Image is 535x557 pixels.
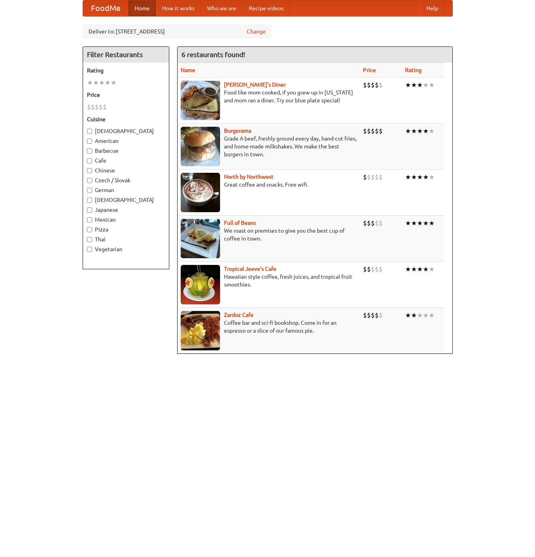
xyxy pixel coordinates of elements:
[87,137,165,145] label: American
[375,219,379,228] li: $
[429,265,435,274] li: ★
[87,148,92,154] input: Barbecue
[429,127,435,135] li: ★
[423,265,429,274] li: ★
[375,81,379,89] li: $
[367,173,371,181] li: $
[105,78,111,87] li: ★
[411,173,417,181] li: ★
[429,81,435,89] li: ★
[411,311,417,320] li: ★
[367,81,371,89] li: $
[87,235,165,243] label: Thai
[87,216,165,224] label: Mexican
[417,173,423,181] li: ★
[379,219,383,228] li: $
[371,173,375,181] li: $
[405,219,411,228] li: ★
[181,51,245,58] ng-pluralize: 6 restaurants found!
[405,67,422,73] a: Rating
[181,265,220,304] img: jeeves.jpg
[411,127,417,135] li: ★
[411,81,417,89] li: ★
[87,127,165,135] label: [DEMOGRAPHIC_DATA]
[87,198,92,203] input: [DEMOGRAPHIC_DATA]
[417,81,423,89] li: ★
[429,173,435,181] li: ★
[411,265,417,274] li: ★
[379,81,383,89] li: $
[224,174,274,180] a: North by Northwest
[367,311,371,320] li: $
[87,247,92,252] input: Vegetarian
[181,173,220,212] img: north.jpg
[83,47,169,63] h4: Filter Restaurants
[224,312,254,318] a: Zardoz Cafe
[87,207,92,213] input: Japanese
[181,89,357,104] p: Food like mom cooked, if you grew up in [US_STATE] and mom ran a diner. Try our blue plate special!
[247,28,266,35] a: Change
[201,0,243,16] a: Who we are
[367,219,371,228] li: $
[87,227,92,232] input: Pizza
[429,311,435,320] li: ★
[423,219,429,228] li: ★
[87,115,165,123] h5: Cuisine
[224,220,256,226] a: Full of Beans
[93,78,99,87] li: ★
[87,188,92,193] input: German
[371,81,375,89] li: $
[363,127,367,135] li: $
[375,265,379,274] li: $
[181,219,220,258] img: beans.jpg
[375,127,379,135] li: $
[423,81,429,89] li: ★
[87,176,165,184] label: Czech / Slovak
[405,311,411,320] li: ★
[379,127,383,135] li: $
[363,67,376,73] a: Price
[429,219,435,228] li: ★
[87,245,165,253] label: Vegetarian
[405,265,411,274] li: ★
[87,157,165,165] label: Cafe
[87,129,92,134] input: [DEMOGRAPHIC_DATA]
[379,311,383,320] li: $
[181,227,357,242] p: We roast on premises to give you the best cup of coffee in town.
[181,273,357,289] p: Hawaiian style coffee, fresh juices, and tropical fruit smoothies.
[87,139,92,144] input: American
[87,147,165,155] label: Barbecue
[224,81,286,88] b: [PERSON_NAME]'s Diner
[405,173,411,181] li: ★
[181,67,195,73] a: Name
[87,206,165,214] label: Japanese
[87,167,165,174] label: Chinese
[371,127,375,135] li: $
[423,311,429,320] li: ★
[224,128,251,134] a: Burgerama
[111,78,117,87] li: ★
[363,311,367,320] li: $
[87,67,165,74] h5: Rating
[87,103,91,111] li: $
[181,81,220,120] img: sallys.jpg
[417,265,423,274] li: ★
[87,217,92,222] input: Mexican
[103,103,107,111] li: $
[181,135,357,158] p: Grade A beef, freshly ground every day, hand-cut fries, and home-made milkshakes. We make the bes...
[420,0,444,16] a: Help
[95,103,99,111] li: $
[405,127,411,135] li: ★
[367,265,371,274] li: $
[423,173,429,181] li: ★
[367,127,371,135] li: $
[363,265,367,274] li: $
[181,127,220,166] img: burgerama.jpg
[224,266,276,272] a: Tropical Jeeve's Cafe
[87,186,165,194] label: German
[181,319,357,335] p: Coffee bar and sci-fi bookshop. Come in for an espresso or a slice of our famous pie.
[156,0,201,16] a: How it works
